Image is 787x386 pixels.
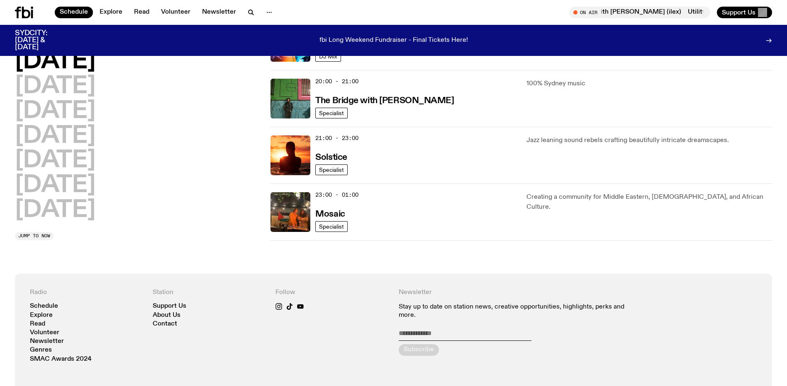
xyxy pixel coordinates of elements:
span: Specialist [319,166,344,173]
a: Volunteer [30,330,59,336]
button: [DATE] [15,50,95,73]
a: Newsletter [197,7,241,18]
a: Specialist [315,164,348,175]
p: Jazz leaning sound rebels crafting beautifully intricate dreamscapes. [526,135,772,145]
h4: Station [153,289,266,297]
a: Specialist [315,108,348,118]
p: fbi Long Weekend Fundraiser - Final Tickets Here! [319,37,468,44]
button: [DATE] [15,199,95,222]
a: Mosaic [315,208,345,219]
img: A girl standing in the ocean as waist level, staring into the rise of the sun. [270,135,310,175]
h3: Mosaic [315,210,345,219]
h4: Newsletter [399,289,634,297]
span: Specialist [319,110,344,116]
a: Schedule [55,7,93,18]
a: Read [30,321,45,327]
a: Explore [30,312,53,318]
span: 21:00 - 23:00 [315,134,358,142]
p: Creating a community for Middle Eastern, [DEMOGRAPHIC_DATA], and African Culture. [526,192,772,212]
span: Support Us [722,9,755,16]
a: SMAC Awards 2024 [30,356,92,362]
a: Solstice [315,152,347,162]
button: [DATE] [15,100,95,123]
a: Specialist [315,221,348,232]
p: Stay up to date on station news, creative opportunities, highlights, perks and more. [399,303,634,319]
a: Read [129,7,154,18]
h3: Solstice [315,153,347,162]
button: [DATE] [15,150,95,173]
p: 100% Sydney music [526,79,772,89]
span: 20:00 - 21:00 [315,77,358,85]
h3: The Bridge with [PERSON_NAME] [315,96,454,105]
img: Amelia Sparke is wearing a black hoodie and pants, leaning against a blue, green and pink wall wi... [270,79,310,118]
a: About Us [153,312,180,318]
span: Specialist [319,223,344,229]
h4: Radio [30,289,143,297]
h3: SYDCITY: [DATE] & [DATE] [15,30,68,51]
a: Support Us [153,303,186,309]
a: Schedule [30,303,58,309]
a: Newsletter [30,338,64,345]
button: [DATE] [15,125,95,148]
a: Contact [153,321,177,327]
a: Genres [30,347,52,353]
img: Tommy and Jono Playing at a fundraiser for Palestine [270,192,310,232]
span: DJ Mix [319,53,337,59]
a: DJ Mix [315,51,341,62]
a: Volunteer [156,7,195,18]
button: Jump to now [15,232,54,240]
button: [DATE] [15,174,95,197]
a: The Bridge with [PERSON_NAME] [315,95,454,105]
button: On AirUtility Fog with [PERSON_NAME] (ilex)Utility Fog with [PERSON_NAME] (ilex) [569,7,710,18]
button: Subscribe [399,344,439,356]
h4: Follow [275,289,388,297]
a: Explore [95,7,127,18]
span: Jump to now [18,234,50,238]
button: [DATE] [15,75,95,98]
button: Support Us [717,7,772,18]
span: 23:00 - 01:00 [315,191,358,199]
